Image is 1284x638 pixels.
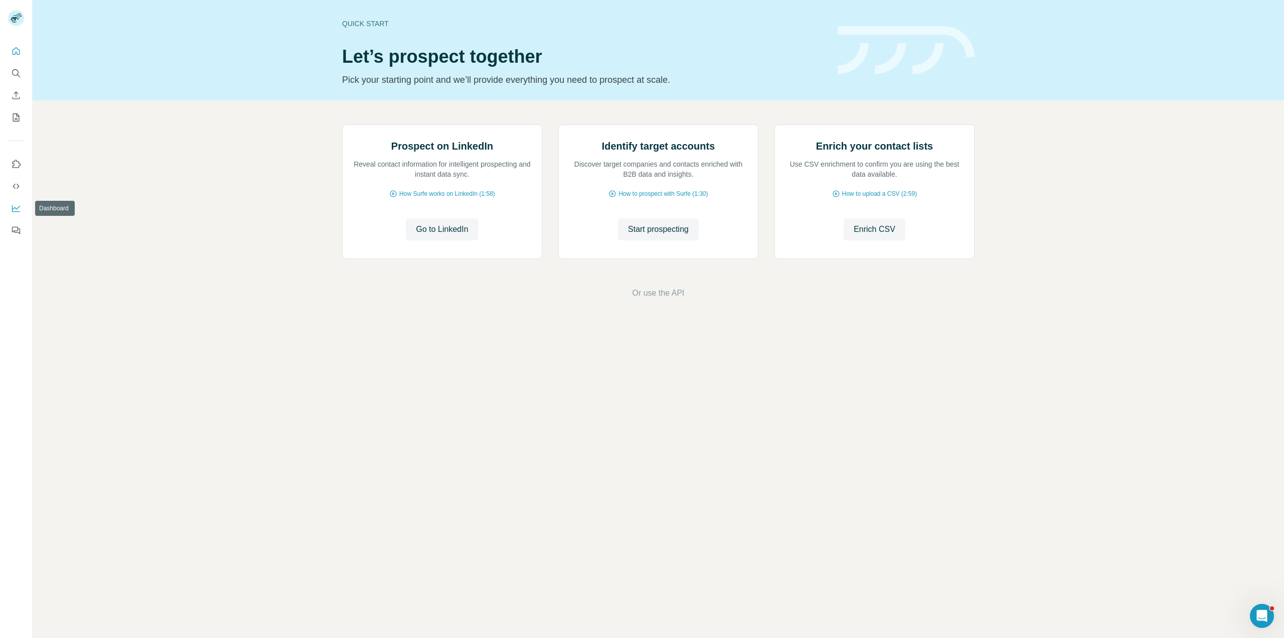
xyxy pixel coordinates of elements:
span: How to prospect with Surfe (1:30) [618,189,708,198]
button: Or use the API [632,287,684,299]
button: Feedback [8,221,24,239]
h2: Identify target accounts [602,139,715,153]
button: Use Surfe on LinkedIn [8,155,24,173]
button: Dashboard [8,199,24,217]
span: Go to LinkedIn [416,223,468,235]
h2: Prospect on LinkedIn [391,139,493,153]
iframe: Intercom live chat [1250,604,1274,628]
button: Go to LinkedIn [406,218,478,240]
button: Search [8,64,24,82]
button: Use Surfe API [8,177,24,195]
p: Reveal contact information for intelligent prospecting and instant data sync. [353,159,532,179]
button: Start prospecting [618,218,699,240]
button: Enrich CSV [8,86,24,104]
button: Enrich CSV [844,218,905,240]
p: Discover target companies and contacts enriched with B2B data and insights. [569,159,748,179]
h1: Let’s prospect together [342,47,826,67]
button: My lists [8,108,24,126]
span: Enrich CSV [854,223,895,235]
button: Quick start [8,42,24,60]
p: Pick your starting point and we’ll provide everything you need to prospect at scale. [342,73,826,87]
p: Use CSV enrichment to confirm you are using the best data available. [785,159,964,179]
img: banner [838,26,975,75]
span: How to upload a CSV (2:59) [842,189,917,198]
div: Quick start [342,19,826,29]
span: How Surfe works on LinkedIn (1:58) [399,189,495,198]
span: Start prospecting [628,223,689,235]
h2: Enrich your contact lists [816,139,933,153]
